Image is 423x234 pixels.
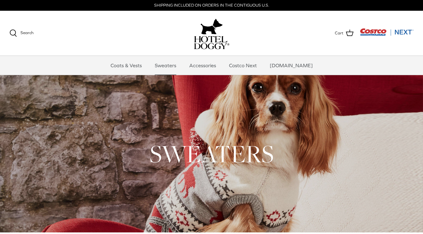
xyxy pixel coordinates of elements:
a: Visit Costco Next [360,32,414,37]
a: Sweaters [149,56,182,75]
img: hoteldoggycom [194,36,229,49]
a: hoteldoggy.com hoteldoggycom [194,17,229,49]
a: [DOMAIN_NAME] [264,56,318,75]
span: Cart [335,30,343,37]
span: Search [21,30,33,35]
img: Costco Next [360,28,414,36]
a: Accessories [184,56,222,75]
h1: SWEATERS [9,138,414,169]
a: Cart [335,29,354,37]
a: Coats & Vests [105,56,148,75]
a: Costco Next [223,56,263,75]
a: Search [9,29,33,37]
img: hoteldoggy.com [201,17,223,36]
